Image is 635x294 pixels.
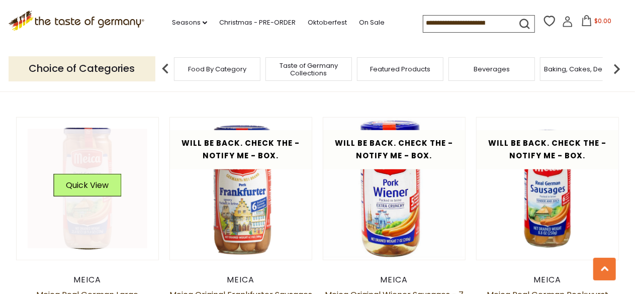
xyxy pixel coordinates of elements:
div: Meica [323,275,466,285]
span: $0.00 [594,17,611,25]
button: $0.00 [575,15,618,30]
a: Oktoberfest [308,17,347,28]
img: Meica [17,118,159,260]
a: Christmas - PRE-ORDER [219,17,296,28]
p: Choice of Categories [9,56,155,81]
a: Beverages [474,65,510,73]
a: Baking, Cakes, Desserts [545,65,622,73]
img: Meica [477,118,619,260]
button: Quick View [53,174,121,197]
a: Featured Products [370,65,430,73]
div: Meica [476,275,619,285]
div: Meica [169,275,313,285]
a: Taste of Germany Collections [268,62,349,77]
div: Meica [16,275,159,285]
a: Seasons [172,17,207,28]
a: Food By Category [188,65,246,73]
img: next arrow [607,59,627,79]
img: previous arrow [155,59,175,79]
img: Meica [170,118,312,260]
img: Meica [323,118,466,258]
a: On Sale [359,17,385,28]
